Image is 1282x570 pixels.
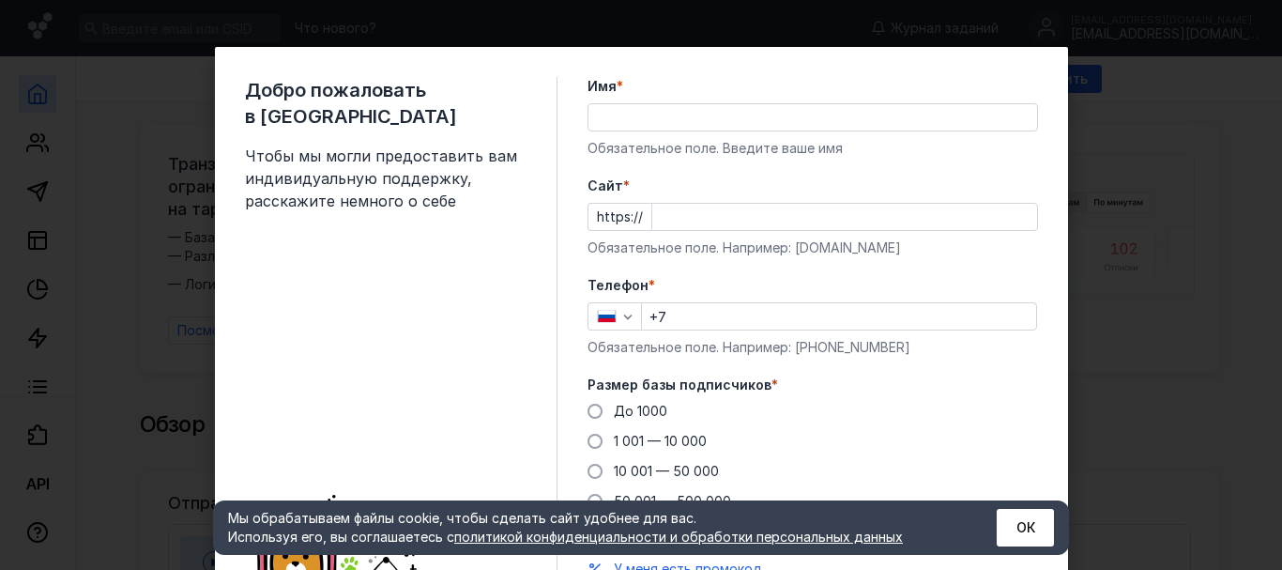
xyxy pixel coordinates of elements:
[228,509,951,547] div: Мы обрабатываем файлы cookie, чтобы сделать сайт удобнее для вас. Используя его, вы соглашаетесь c
[588,239,1038,257] div: Обязательное поле. Например: [DOMAIN_NAME]
[997,509,1054,547] button: ОК
[245,145,527,212] span: Чтобы мы могли предоставить вам индивидуальную поддержку, расскажите немного о себе
[614,403,667,419] span: До 1000
[588,376,771,394] span: Размер базы подписчиков
[245,77,527,130] span: Добро пожаловать в [GEOGRAPHIC_DATA]
[588,276,649,295] span: Телефон
[614,463,719,479] span: 10 001 — 50 000
[614,433,707,449] span: 1 001 — 10 000
[588,139,1038,158] div: Обязательное поле. Введите ваше имя
[588,77,617,96] span: Имя
[614,493,731,509] span: 50 001 — 500 000
[588,177,623,195] span: Cайт
[588,338,1038,357] div: Обязательное поле. Например: [PHONE_NUMBER]
[454,529,903,545] a: политикой конфиденциальности и обработки персональных данных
